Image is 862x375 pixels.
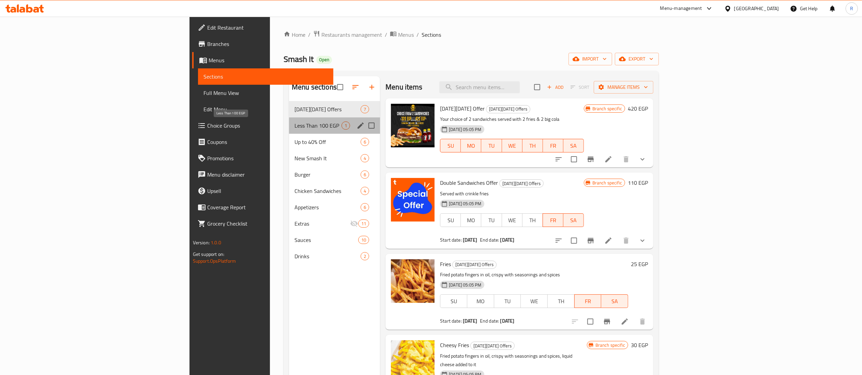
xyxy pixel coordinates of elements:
[198,101,333,117] a: Edit Menu
[361,187,369,195] div: items
[294,138,361,146] div: Up to 40% Off
[734,5,779,12] div: [GEOGRAPHIC_DATA]
[289,183,380,199] div: Chicken Sandwiches4
[566,141,581,151] span: SA
[207,121,328,130] span: Choice Groups
[385,31,387,39] li: /
[294,252,361,260] div: Drinks
[502,139,523,152] button: WE
[486,105,530,113] div: Black Friday Offers
[634,151,651,167] button: show more
[631,340,648,350] h6: 30 EGP
[638,155,647,163] svg: Show Choices
[390,30,414,39] a: Menus
[628,178,648,187] h6: 110 EGP
[192,117,333,134] a: Choice Groups
[207,203,328,211] span: Coverage Report
[361,252,369,260] div: items
[481,213,502,227] button: TU
[440,352,587,369] p: Fried potato fingers in oil, crispy with seasonings and spices, liquid cheese added to it
[192,166,333,183] a: Menu disclaimer
[361,105,369,113] div: items
[563,213,584,227] button: SA
[443,215,458,225] span: SU
[361,138,369,146] div: items
[207,23,328,32] span: Edit Restaurant
[618,232,634,249] button: delete
[284,30,659,39] nav: breadcrumb
[350,219,358,228] svg: Inactive section
[361,203,369,211] div: items
[289,117,380,134] div: Less Than 100 EGP1edit
[361,154,369,162] div: items
[192,215,333,232] a: Grocery Checklist
[464,141,479,151] span: MO
[470,342,515,350] div: Black Friday Offers
[470,296,492,306] span: MO
[615,53,659,65] button: export
[544,82,566,93] span: Add item
[594,81,653,94] button: Manage items
[294,105,361,113] div: Black Friday Offers
[356,120,366,131] button: edit
[566,82,594,93] span: Select section first
[544,82,566,93] button: Add
[604,296,625,306] span: SA
[567,152,581,166] span: Select to update
[294,154,361,162] div: New Smash It
[463,316,477,325] b: [DATE]
[198,68,333,85] a: Sections
[289,98,380,267] nav: Menu sections
[294,236,358,244] span: Sauces
[453,261,496,268] span: [DATE][DATE] Offers
[364,79,380,95] button: Add section
[484,215,499,225] span: TU
[207,40,328,48] span: Branches
[385,82,423,92] h2: Menu items
[583,232,599,249] button: Branch-specific-item
[391,178,435,222] img: Double Sandwiches Offer
[481,139,502,152] button: TU
[207,170,328,179] span: Menu disclaimer
[634,313,651,330] button: delete
[193,250,224,259] span: Get support on:
[440,235,462,244] span: Start date:
[289,150,380,166] div: New Smash It4
[359,221,369,227] span: 11
[203,89,328,97] span: Full Menu View
[550,151,567,167] button: sort-choices
[660,4,702,13] div: Menu-management
[440,178,498,188] span: Double Sandwiches Offer
[599,83,648,92] span: Manage items
[443,296,465,306] span: SU
[599,313,615,330] button: Branch-specific-item
[342,121,350,130] div: items
[289,248,380,264] div: Drinks2
[452,261,497,269] div: Black Friday Offers
[361,139,369,145] span: 6
[590,105,625,112] span: Branch specific
[563,139,584,152] button: SA
[294,187,361,195] span: Chicken Sandwiches
[361,172,369,178] span: 6
[192,150,333,166] a: Promotions
[500,316,515,325] b: [DATE]
[440,213,461,227] button: SU
[583,314,598,329] span: Select to update
[628,104,648,113] h6: 420 EGP
[198,85,333,101] a: Full Menu View
[550,296,572,306] span: TH
[446,200,484,207] span: [DATE] 05:05 PM
[620,55,653,63] span: export
[484,141,499,151] span: TU
[497,296,518,306] span: TU
[546,83,564,91] span: Add
[209,56,328,64] span: Menus
[546,141,561,151] span: FR
[500,180,543,187] span: [DATE][DATE] Offers
[192,183,333,199] a: Upsell
[480,316,499,325] span: End date:
[631,259,648,269] h6: 25 EGP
